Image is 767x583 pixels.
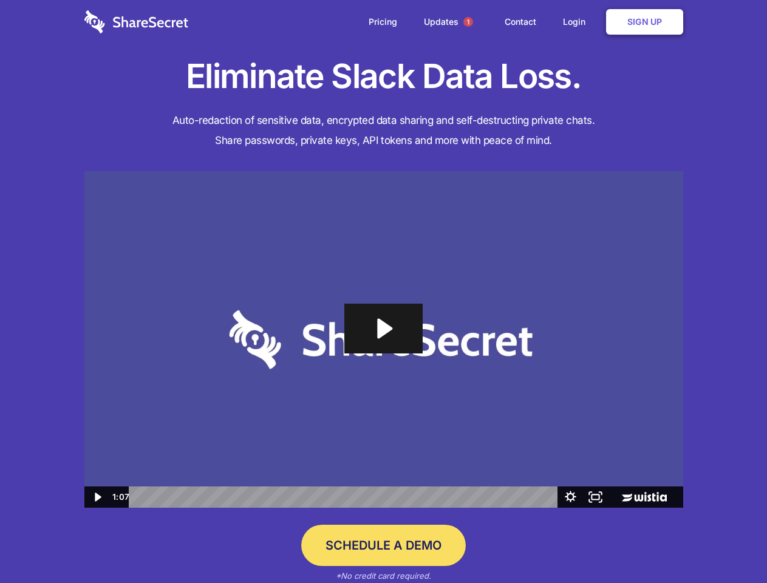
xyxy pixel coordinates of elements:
[606,9,683,35] a: Sign Up
[138,486,552,508] div: Playbar
[84,171,683,508] img: Sharesecret
[493,3,548,41] a: Contact
[463,17,473,27] span: 1
[356,3,409,41] a: Pricing
[84,10,188,33] img: logo-wordmark-white-trans-d4663122ce5f474addd5e946df7df03e33cb6a1c49d2221995e7729f52c070b2.svg
[301,525,466,566] a: Schedule a Demo
[706,522,752,568] iframe: Drift Widget Chat Controller
[551,3,604,41] a: Login
[583,486,608,508] button: Fullscreen
[84,111,683,151] h4: Auto-redaction of sensitive data, encrypted data sharing and self-destructing private chats. Shar...
[84,486,109,508] button: Play Video
[608,486,683,508] a: Wistia Logo -- Learn More
[84,55,683,98] h1: Eliminate Slack Data Loss.
[336,571,431,581] em: *No credit card required.
[344,304,422,353] button: Play Video: Sharesecret Slack Extension
[558,486,583,508] button: Show settings menu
